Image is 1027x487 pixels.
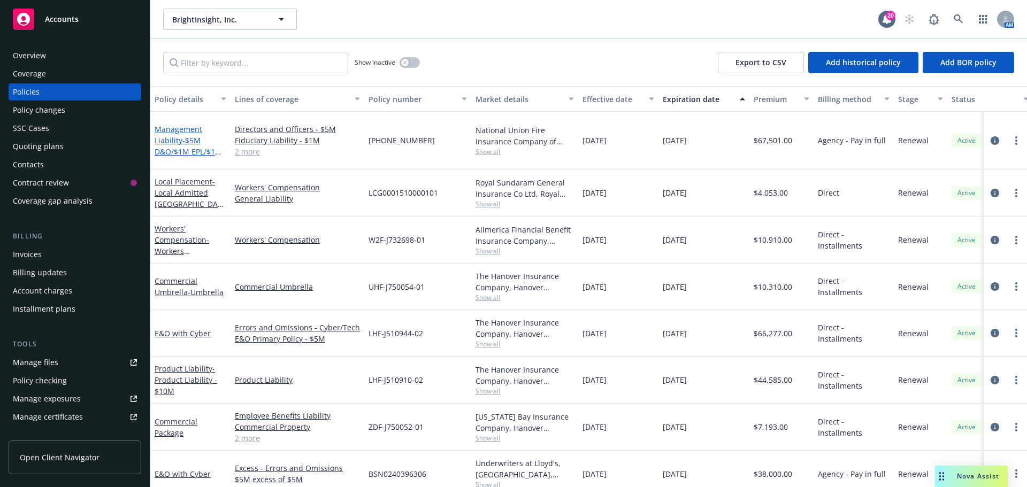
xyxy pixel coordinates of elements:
[818,468,886,480] span: Agency - Pay in full
[818,369,890,391] span: Direct - Installments
[155,328,211,338] a: E&O with Cyber
[155,364,217,396] a: Product Liability
[235,374,360,385] a: Product Liability
[940,57,997,67] span: Add BOR policy
[9,83,141,101] a: Policies
[9,390,141,407] a: Manage exposures
[898,374,929,385] span: Renewal
[155,235,209,267] span: - Workers Compensation
[235,421,360,432] a: Commercial Property
[956,328,977,338] span: Active
[948,9,969,30] a: Search
[1010,280,1023,293] a: more
[231,86,364,112] button: Lines of coverage
[818,416,890,438] span: Direct - Installments
[663,421,687,432] span: [DATE]
[155,124,222,168] a: Management Liability
[1010,187,1023,199] a: more
[754,281,792,292] span: $10,310.00
[355,58,395,67] span: Show inactive
[898,94,931,105] div: Stage
[9,192,141,210] a: Coverage gap analysis
[898,328,929,339] span: Renewal
[1010,134,1023,147] a: more
[583,94,642,105] div: Effective date
[583,135,607,146] span: [DATE]
[718,52,804,73] button: Export to CSV
[935,466,948,487] div: Drag to move
[956,375,977,385] span: Active
[235,234,360,245] a: Workers' Compensation
[956,422,977,432] span: Active
[155,276,224,297] a: Commercial Umbrella
[988,280,1001,293] a: circleInformation
[898,135,929,146] span: Renewal
[988,421,1001,434] a: circleInformation
[583,187,607,198] span: [DATE]
[235,94,348,105] div: Lines of coverage
[754,234,792,245] span: $10,910.00
[578,86,658,112] button: Effective date
[9,156,141,173] a: Contacts
[13,427,67,444] div: Manage claims
[9,65,141,82] a: Coverage
[9,246,141,263] a: Invoices
[13,102,65,119] div: Policy changes
[898,281,929,292] span: Renewal
[476,270,574,293] div: The Hanover Insurance Company, Hanover Insurance Group
[476,317,574,339] div: The Hanover Insurance Company, Hanover Insurance Group
[658,86,749,112] button: Expiration date
[235,322,360,344] a: Errors and Omissions - Cyber/Tech E&O Primary Policy - $5M
[814,86,894,112] button: Billing method
[163,52,348,73] input: Filter by keyword...
[13,390,81,407] div: Manage exposures
[754,187,788,198] span: $4,053.00
[952,94,1017,105] div: Status
[754,374,792,385] span: $44,585.00
[9,339,141,350] div: Tools
[988,134,1001,147] a: circleInformation
[663,374,687,385] span: [DATE]
[476,458,574,480] div: Underwriters at Lloyd's, [GEOGRAPHIC_DATA], [PERSON_NAME] of London, CFC Underwriting, Amwins
[364,86,471,112] button: Policy number
[13,192,93,210] div: Coverage gap analysis
[9,372,141,389] a: Policy checking
[9,120,141,137] a: SSC Cases
[583,281,607,292] span: [DATE]
[13,156,44,173] div: Contacts
[369,234,425,245] span: W2F-J732698-01
[235,135,360,146] a: Fiduciary Liability - $1M
[9,354,141,371] a: Manage files
[476,339,574,349] span: Show all
[583,468,607,480] span: [DATE]
[476,246,574,256] span: Show all
[155,416,197,438] a: Commercial Package
[13,120,49,137] div: SSC Cases
[476,411,574,434] div: [US_STATE] Bay Insurance Company, Hanover Insurance Group
[155,364,217,396] span: - Product Liability - $10M
[898,468,929,480] span: Renewal
[935,466,1008,487] button: Nova Assist
[235,182,360,193] a: Workers' Compensation
[988,327,1001,339] a: circleInformation
[476,224,574,246] div: Allmerica Financial Benefit Insurance Company, Hanover Insurance Group
[923,9,945,30] a: Report a Bug
[898,421,929,432] span: Renewal
[826,57,901,67] span: Add historical policy
[155,176,224,231] span: - Local Admitted [GEOGRAPHIC_DATA] Policies - GL & WC
[476,199,574,208] span: Show all
[476,125,574,147] div: National Union Fire Insurance Company of [GEOGRAPHIC_DATA], [GEOGRAPHIC_DATA], AIG
[9,300,141,318] a: Installment plans
[9,4,141,34] a: Accounts
[583,328,607,339] span: [DATE]
[1010,374,1023,386] a: more
[899,9,920,30] a: Start snowing
[235,146,360,157] a: 2 more
[988,187,1001,199] a: circleInformation
[13,354,58,371] div: Manage files
[894,86,947,112] button: Stage
[898,187,929,198] span: Renewal
[754,135,792,146] span: $67,501.00
[172,14,265,25] span: BrightInsight, Inc.
[155,135,222,168] span: - $5M D&O/$1M EPL/$1M FID/$1M Crime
